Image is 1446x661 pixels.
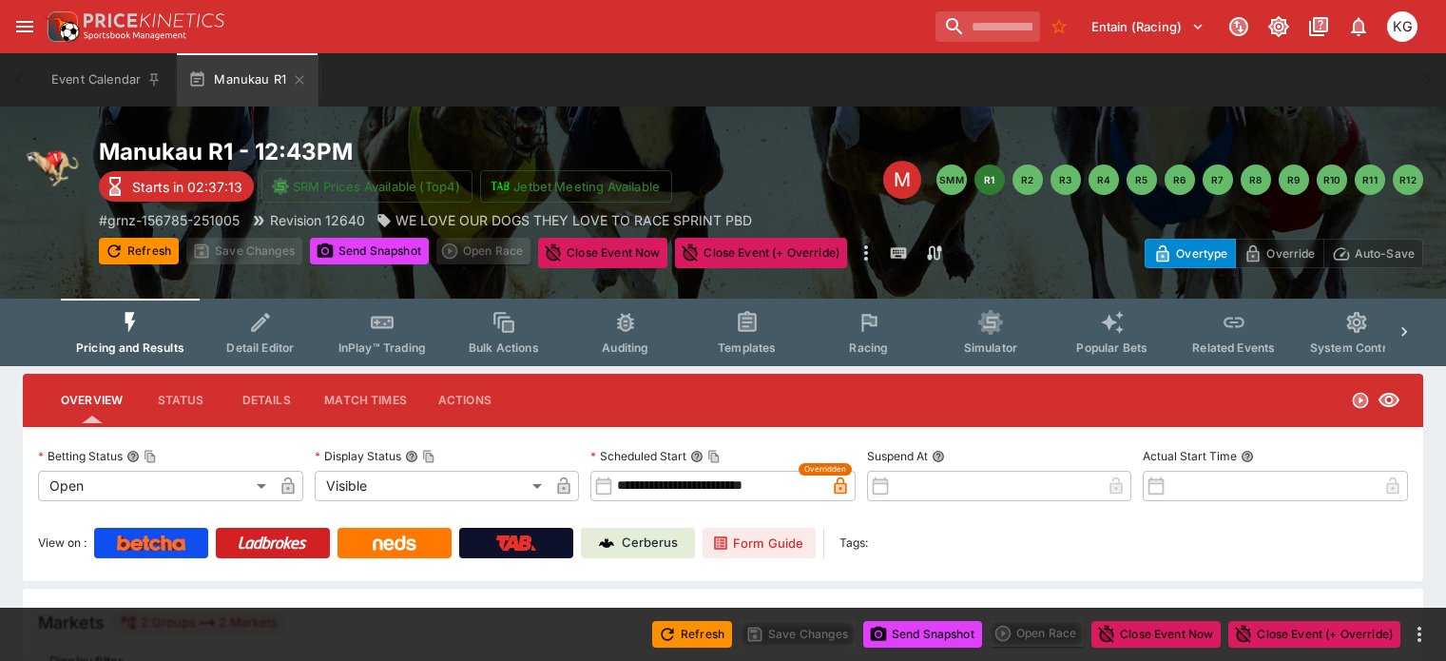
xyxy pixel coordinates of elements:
[602,340,648,355] span: Auditing
[1235,239,1323,268] button: Override
[581,528,695,558] a: Cerberus
[1192,340,1275,355] span: Related Events
[1091,621,1221,648] button: Close Event Now
[132,177,242,197] p: Starts in 02:37:13
[1228,621,1400,648] button: Close Event (+ Override)
[1279,165,1309,195] button: R9
[599,535,614,551] img: Cerberus
[99,238,179,264] button: Refresh
[936,165,967,195] button: SMM
[1387,11,1417,42] div: Kevin Gutschlag
[1203,165,1233,195] button: R7
[936,165,1423,195] nav: pagination navigation
[1408,623,1431,646] button: more
[1145,239,1423,268] div: Start From
[1080,11,1216,42] button: Select Tenant
[1317,165,1347,195] button: R10
[1378,389,1400,412] svg: Visible
[1355,165,1385,195] button: R11
[126,450,140,463] button: Betting StatusCopy To Clipboard
[538,238,667,268] button: Close Event Now
[652,621,732,648] button: Refresh
[422,450,435,463] button: Copy To Clipboard
[422,378,508,423] button: Actions
[99,137,872,166] h2: Copy To Clipboard
[480,170,672,203] button: Jetbet Meeting Available
[804,463,846,476] span: Overridden
[270,210,365,230] p: Revision 12640
[1012,165,1043,195] button: R2
[1266,243,1315,263] p: Override
[690,450,704,463] button: Scheduled StartCopy To Clipboard
[703,528,816,558] a: Form Guide
[315,471,549,501] div: Visible
[99,210,240,230] p: Copy To Clipboard
[177,53,318,107] button: Manukau R1
[373,535,415,551] img: Neds
[1381,6,1423,48] button: Kevin Gutschlag
[395,210,752,230] p: WE LOVE OUR DOGS THEY LOVE TO RACE SPRINT PBD
[1341,10,1376,44] button: Notifications
[1143,448,1237,464] p: Actual Start Time
[964,340,1017,355] span: Simulator
[932,450,945,463] button: Suspend At
[38,471,273,501] div: Open
[46,378,138,423] button: Overview
[863,621,982,648] button: Send Snapshot
[1165,165,1195,195] button: R6
[261,170,472,203] button: SRM Prices Available (Top4)
[1051,165,1081,195] button: R3
[1089,165,1119,195] button: R4
[338,340,426,355] span: InPlay™ Trading
[84,13,224,28] img: PriceKinetics
[1145,239,1236,268] button: Overtype
[223,378,309,423] button: Details
[315,448,401,464] p: Display Status
[849,340,888,355] span: Racing
[491,177,510,196] img: jetbet-logo.svg
[138,378,223,423] button: Status
[1044,11,1074,42] button: No Bookmarks
[38,448,123,464] p: Betting Status
[839,528,868,558] label: Tags:
[1355,243,1415,263] p: Auto-Save
[496,535,536,551] img: TabNZ
[1127,165,1157,195] button: R5
[117,535,185,551] img: Betcha
[590,448,686,464] p: Scheduled Start
[990,620,1084,647] div: split button
[1076,340,1147,355] span: Popular Bets
[1323,239,1423,268] button: Auto-Save
[40,53,173,107] button: Event Calendar
[376,210,752,230] div: WE LOVE OUR DOGS THEY LOVE TO RACE SPRINT PBD
[8,10,42,44] button: open drawer
[309,378,422,423] button: Match Times
[718,340,776,355] span: Templates
[1310,340,1403,355] span: System Controls
[238,535,307,551] img: Ladbrokes
[935,11,1040,42] input: search
[144,450,157,463] button: Copy To Clipboard
[707,450,721,463] button: Copy To Clipboard
[1241,165,1271,195] button: R8
[23,137,84,198] img: greyhound_racing.png
[1262,10,1296,44] button: Toggle light/dark mode
[1222,10,1256,44] button: Connected to PK
[76,340,184,355] span: Pricing and Results
[855,238,877,268] button: more
[405,450,418,463] button: Display StatusCopy To Clipboard
[1351,391,1370,410] svg: Open
[469,340,539,355] span: Bulk Actions
[226,340,294,355] span: Detail Editor
[42,8,80,46] img: PriceKinetics Logo
[974,165,1005,195] button: R1
[675,238,847,268] button: Close Event (+ Override)
[1241,450,1254,463] button: Actual Start Time
[1176,243,1227,263] p: Overtype
[84,31,186,40] img: Sportsbook Management
[1393,165,1423,195] button: R12
[310,238,429,264] button: Send Snapshot
[1301,10,1336,44] button: Documentation
[622,534,678,553] p: Cerberus
[436,238,530,264] div: split button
